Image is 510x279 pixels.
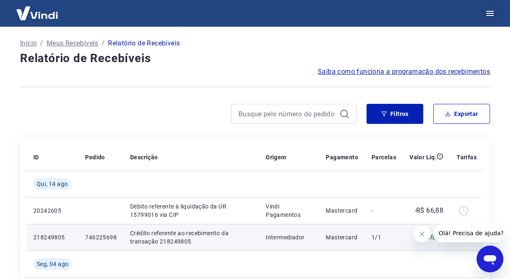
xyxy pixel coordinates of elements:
[85,233,117,241] p: 746225698
[33,153,39,161] p: ID
[434,224,503,242] iframe: Mensagem da empresa
[40,38,43,48] p: /
[37,180,68,188] span: Qui, 14 ago
[266,202,312,219] p: Vindi Pagamentos
[102,38,105,48] p: /
[33,206,72,215] p: 20242605
[372,206,396,215] p: -
[130,202,252,219] p: Débito referente à liquidação da UR 15799016 via CIP
[20,38,37,48] a: Início
[372,233,396,241] p: 1/1
[266,233,312,241] p: Intermediador
[5,6,70,13] span: Olá! Precisa de ajuda?
[266,153,286,161] p: Origem
[318,67,490,77] a: Saiba como funciona a programação dos recebimentos
[33,233,72,241] p: 218249805
[130,153,158,161] p: Descrição
[37,260,68,268] span: Seg, 04 ago
[414,226,430,242] iframe: Fechar mensagem
[415,206,444,216] p: -R$ 66,88
[85,153,105,161] p: Pedido
[326,153,358,161] p: Pagamento
[433,104,490,124] button: Exportar
[326,206,358,215] p: Mastercard
[47,38,98,48] a: Meus Recebíveis
[130,229,252,246] p: Crédito referente ao recebimento da transação 218249805
[372,153,396,161] p: Parcelas
[326,233,358,241] p: Mastercard
[457,153,477,161] p: Tarifas
[239,108,336,120] input: Busque pelo número do pedido
[367,104,423,124] button: Filtros
[10,0,64,26] img: Vindi
[108,38,180,48] p: Relatório de Recebíveis
[410,153,437,161] p: Valor Líq.
[477,246,503,272] iframe: Botão para abrir a janela de mensagens
[20,50,490,67] h4: Relatório de Recebíveis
